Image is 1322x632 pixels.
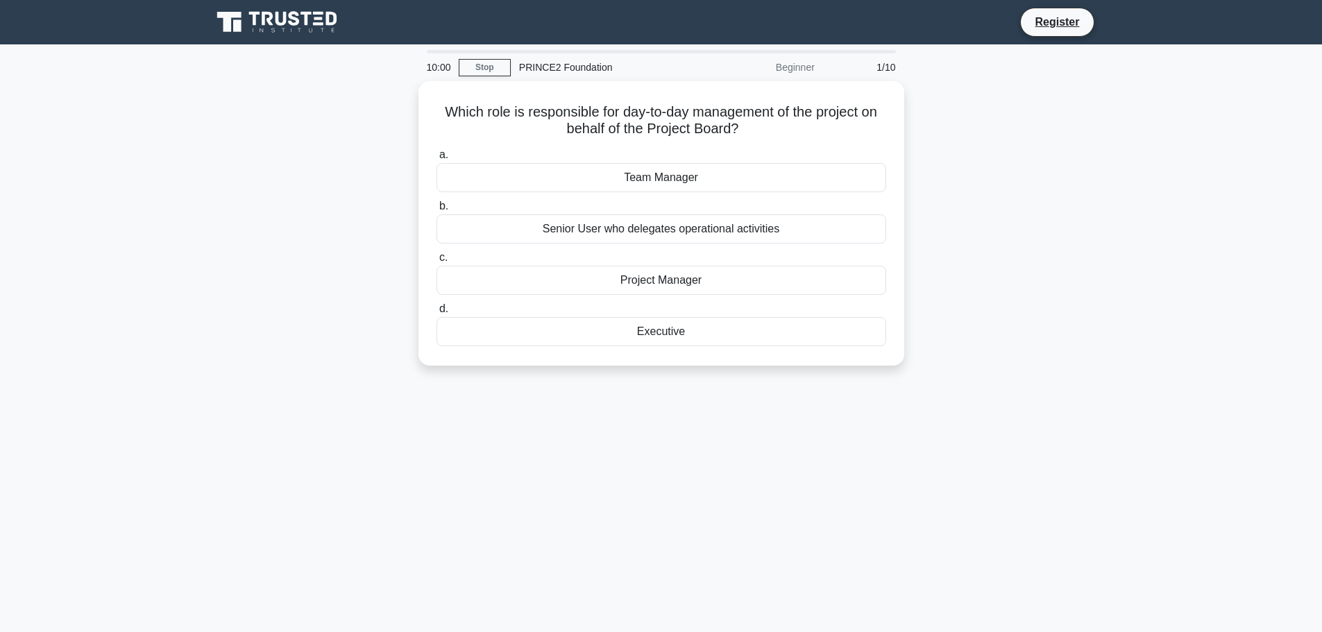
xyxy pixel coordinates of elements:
span: b. [439,200,448,212]
div: Team Manager [437,163,886,192]
div: Executive [437,317,886,346]
div: 1/10 [823,53,904,81]
div: PRINCE2 Foundation [511,53,702,81]
div: Senior User who delegates operational activities [437,214,886,244]
a: Register [1026,13,1087,31]
span: c. [439,251,448,263]
div: Project Manager [437,266,886,295]
span: a. [439,148,448,160]
h5: Which role is responsible for day-to-day management of the project on behalf of the Project Board? [435,103,888,138]
a: Stop [459,59,511,76]
div: 10:00 [418,53,459,81]
span: d. [439,302,448,314]
div: Beginner [702,53,823,81]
